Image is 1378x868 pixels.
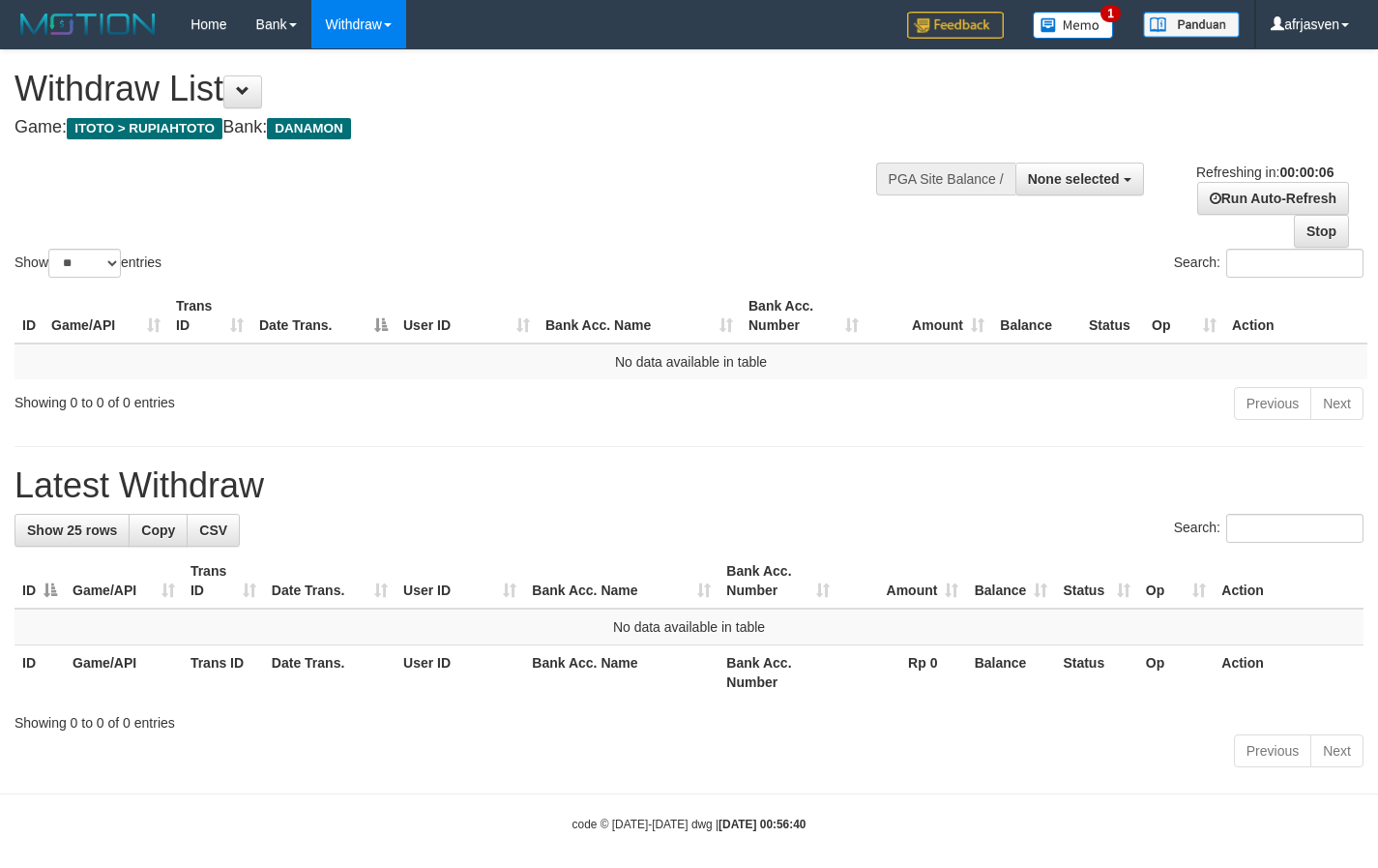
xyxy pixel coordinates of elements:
[866,288,992,344] th: Amount: activate to sort column ascending
[44,288,168,344] th: Game/API: activate to sort column ascending
[837,554,966,609] th: Amount: activate to sort column ascending
[15,70,899,108] h1: Withdraw List
[1234,387,1311,420] a: Previous
[141,523,175,538] span: Copy
[199,523,227,538] span: CSV
[267,118,351,139] span: DANAMON
[15,344,1367,379] td: No data available in table
[65,645,183,701] th: Game/API
[1174,514,1363,543] label: Search:
[1055,554,1137,609] th: Status: activate to sort column ascending
[396,288,538,344] th: User ID: activate to sort column ascending
[15,554,65,609] th: ID: activate to sort column descending
[1310,387,1363,420] a: Next
[1015,163,1144,195] button: None selected
[15,118,899,137] h4: Game: Bank:
[251,288,396,344] th: Date Trans.: activate to sort column descending
[524,554,718,609] th: Bank Acc. Name: activate to sort column ascending
[168,288,251,344] th: Trans ID: activate to sort column ascending
[129,514,188,547] a: Copy
[15,288,44,344] th: ID
[1144,288,1224,344] th: Op: activate to sort column ascending
[1214,645,1363,701] th: Action
[1197,182,1349,215] a: Run Auto-Refresh
[741,288,866,344] th: Bank Acc. Number: activate to sort column ascending
[1081,288,1144,344] th: Status
[718,645,837,701] th: Bank Acc. Number
[48,249,121,278] select: Showentries
[1294,215,1349,248] a: Stop
[264,645,396,701] th: Date Trans.
[1310,734,1363,767] a: Next
[27,523,117,538] span: Show 25 rows
[1100,5,1121,22] span: 1
[1196,165,1334,180] span: Refreshing in:
[396,645,524,701] th: User ID
[15,609,1363,645] td: No data available in table
[1033,12,1114,39] img: Button%20Memo.svg
[15,249,161,278] label: Show entries
[907,12,1004,39] img: Feedback.jpg
[876,163,1015,195] div: PGA Site Balance /
[524,645,718,701] th: Bank Acc. Name
[1226,249,1363,278] input: Search:
[966,554,1055,609] th: Balance: activate to sort column ascending
[1174,249,1363,278] label: Search:
[966,645,1055,701] th: Balance
[67,118,222,139] span: ITOTO > RUPIAHTOTO
[1224,288,1367,344] th: Action
[1279,165,1334,180] strong: 00:00:06
[1138,645,1214,701] th: Op
[992,288,1081,344] th: Balance
[15,385,560,412] div: Showing 0 to 0 of 0 entries
[1138,554,1214,609] th: Op: activate to sort column ascending
[15,10,161,39] img: MOTION_logo.png
[1028,171,1120,187] span: None selected
[396,554,524,609] th: User ID: activate to sort column ascending
[572,818,806,831] small: code © [DATE]-[DATE] dwg |
[718,818,806,831] strong: [DATE] 00:56:40
[1143,12,1240,38] img: panduan.png
[183,645,264,701] th: Trans ID
[1214,554,1363,609] th: Action
[65,554,183,609] th: Game/API: activate to sort column ascending
[837,645,966,701] th: Rp 0
[183,554,264,609] th: Trans ID: activate to sort column ascending
[187,514,240,547] a: CSV
[538,288,741,344] th: Bank Acc. Name: activate to sort column ascending
[1234,734,1311,767] a: Previous
[15,514,130,547] a: Show 25 rows
[1226,514,1363,543] input: Search:
[15,645,65,701] th: ID
[15,466,1363,505] h1: Latest Withdraw
[264,554,396,609] th: Date Trans.: activate to sort column ascending
[15,705,1363,733] div: Showing 0 to 0 of 0 entries
[718,554,837,609] th: Bank Acc. Number: activate to sort column ascending
[1055,645,1137,701] th: Status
